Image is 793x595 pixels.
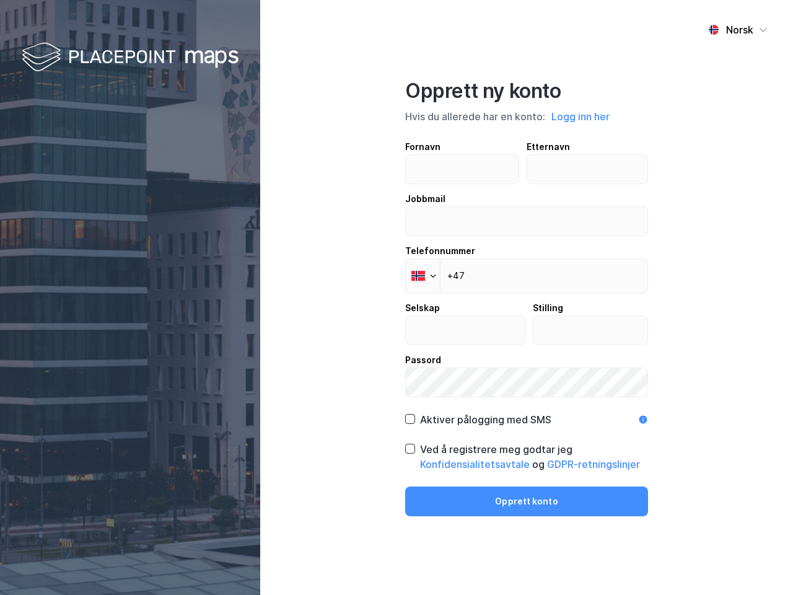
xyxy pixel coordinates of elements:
[405,108,648,125] div: Hvis du allerede har en konto:
[405,487,648,516] button: Opprett konto
[405,353,648,368] div: Passord
[405,79,648,104] div: Opprett ny konto
[731,535,793,595] iframe: Chat Widget
[405,258,648,293] input: Telefonnummer
[405,139,519,154] div: Fornavn
[548,108,613,125] button: Logg inn her
[405,244,648,258] div: Telefonnummer
[420,412,551,427] div: Aktiver pålogging med SMS
[420,442,648,472] div: Ved å registrere meg godtar jeg og
[533,301,649,315] div: Stilling
[22,40,239,76] img: logo-white.f07954bde2210d2a523dddb988cd2aa7.svg
[406,259,440,293] div: Norway: + 47
[527,139,649,154] div: Etternavn
[405,192,648,206] div: Jobbmail
[405,301,525,315] div: Selskap
[726,22,753,37] div: Norsk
